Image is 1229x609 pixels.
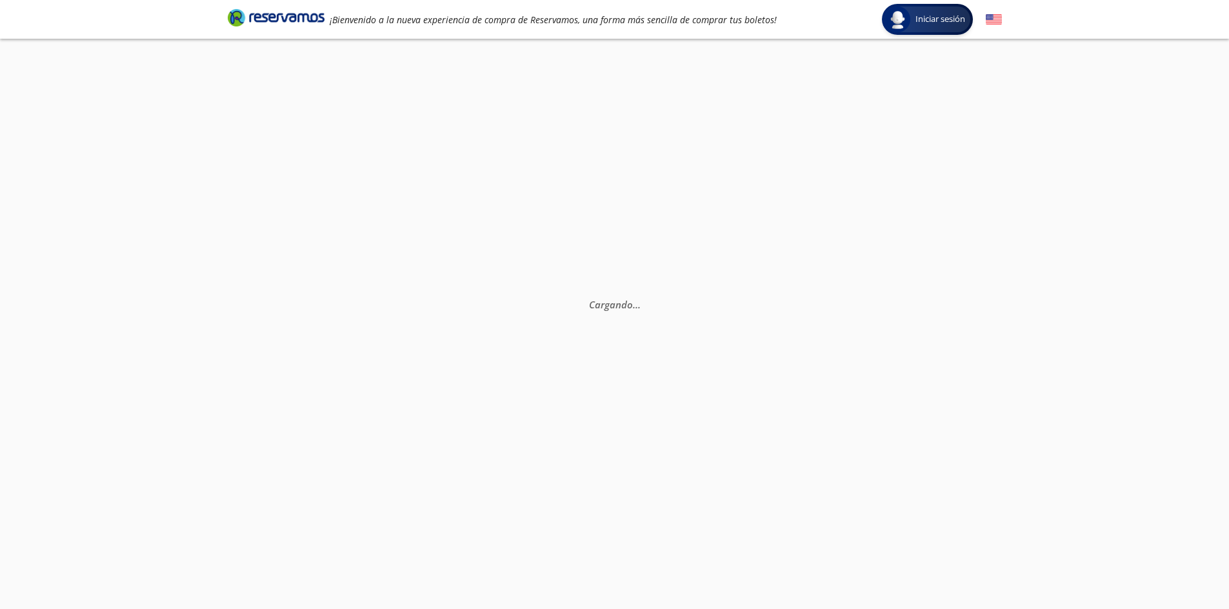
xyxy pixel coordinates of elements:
button: English [986,12,1002,28]
a: Brand Logo [228,8,325,31]
span: Iniciar sesión [910,13,970,26]
span: . [635,298,638,311]
span: . [638,298,641,311]
em: Cargando [589,298,641,311]
span: . [633,298,635,311]
i: Brand Logo [228,8,325,27]
em: ¡Bienvenido a la nueva experiencia de compra de Reservamos, una forma más sencilla de comprar tus... [330,14,777,26]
